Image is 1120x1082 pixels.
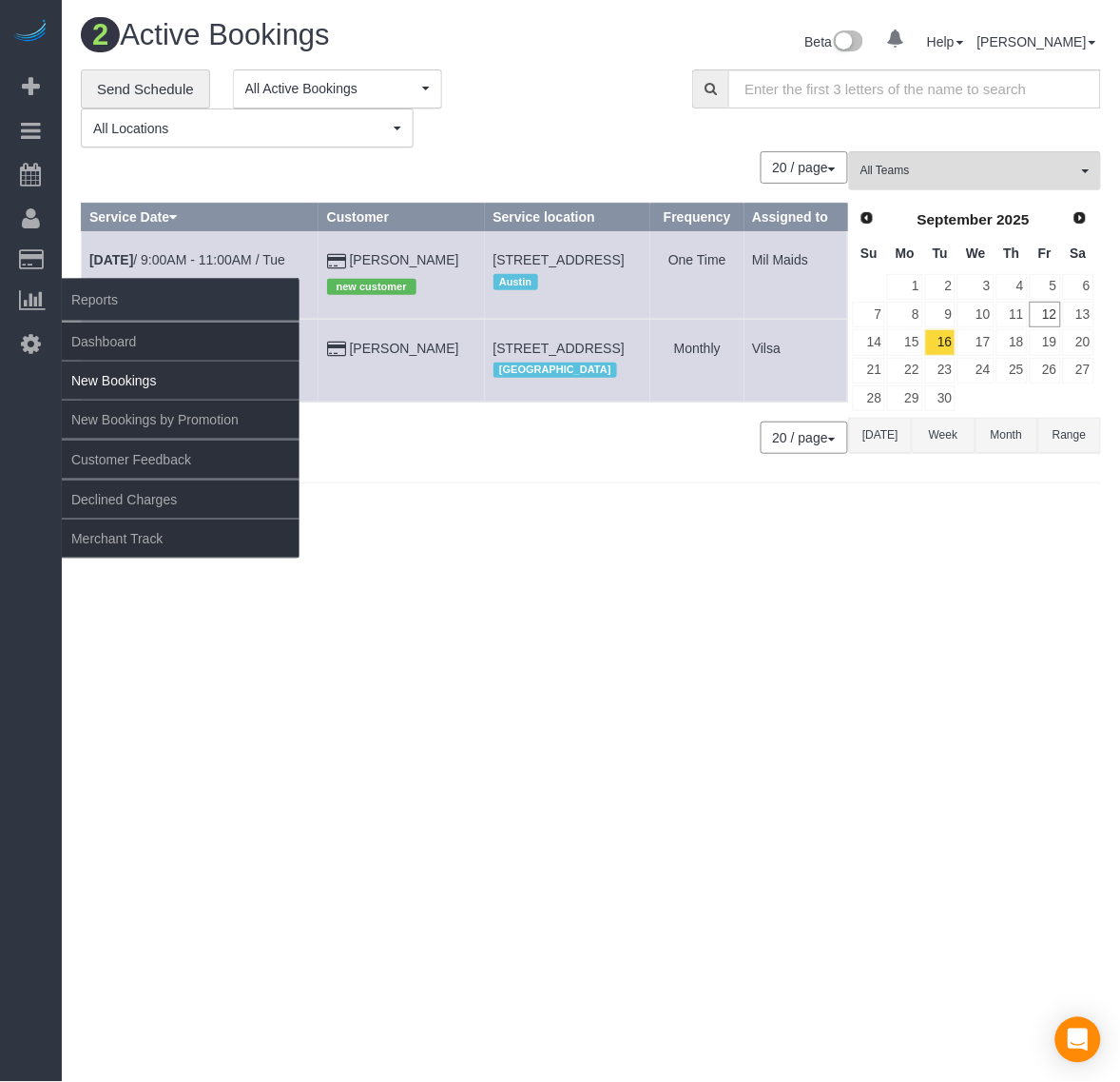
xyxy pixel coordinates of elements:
[887,274,922,300] a: 1
[82,204,319,231] th: Service Date
[1071,246,1087,261] span: Saturday
[62,481,299,519] a: Declined Charges
[493,363,618,378] span: [GEOGRAPHIC_DATA]
[996,302,1028,327] a: 11
[957,302,994,327] a: 10
[62,323,299,361] a: Dashboard
[887,385,922,411] a: 29
[1030,302,1061,327] a: 12
[849,418,912,453] button: [DATE]
[1072,210,1088,226] span: Next
[853,358,885,384] a: 21
[1030,358,1061,384] a: 26
[1055,1017,1101,1063] div: Open Intercom Messenger
[887,329,922,355] a: 15
[350,252,459,267] a: [PERSON_NAME]
[849,151,1101,190] button: All Teams
[854,206,880,232] a: Prev
[89,252,133,267] b: [DATE]
[887,358,922,384] a: 22
[832,30,863,55] img: New interface
[327,343,346,356] i: Credit Card Payment
[1038,246,1052,261] span: Friday
[62,401,299,439] a: New Bookings by Promotion
[82,231,319,319] td: Schedule date
[81,19,577,51] h1: Active Bookings
[350,341,459,356] a: [PERSON_NAME]
[62,278,299,322] span: Reports
[485,319,650,402] td: Service location
[62,322,299,559] ul: Reports
[925,302,956,327] a: 9
[853,329,885,355] a: 14
[860,163,1077,179] span: All Teams
[975,418,1038,453] button: Month
[245,79,417,98] span: All Active Bookings
[925,358,956,384] a: 23
[62,441,299,479] a: Customer Feedback
[977,34,1096,49] a: [PERSON_NAME]
[1063,302,1094,327] a: 13
[957,329,994,355] a: 17
[762,422,848,454] nav: Pagination navigation
[11,19,49,46] img: Automaid Logo
[1004,246,1020,261] span: Thursday
[81,108,414,148] button: All Locations
[996,358,1028,384] a: 25
[81,17,120,52] span: 2
[1063,329,1094,355] a: 20
[997,211,1030,227] span: 2025
[493,358,643,383] div: Location
[233,69,442,108] button: All Active Bookings
[1063,358,1094,384] a: 27
[912,418,975,453] button: Week
[1030,329,1061,355] a: 19
[319,319,485,402] td: Customer
[925,329,956,355] a: 16
[1038,418,1101,453] button: Range
[81,493,1101,512] div: © 2025
[853,302,885,327] a: 7
[1030,274,1061,300] a: 5
[996,274,1028,300] a: 4
[62,362,299,400] a: New Bookings
[887,302,922,327] a: 8
[327,279,416,294] span: new customer
[81,69,210,109] a: Send Schedule
[860,246,878,261] span: Sunday
[485,204,650,231] th: Service location
[744,204,848,231] th: Assigned to
[849,151,1101,181] ol: All Teams
[744,319,848,402] td: Assigned to
[744,231,848,319] td: Assigned to
[93,119,389,138] span: All Locations
[957,274,994,300] a: 3
[933,246,948,261] span: Tuesday
[89,252,285,267] a: [DATE]/ 9:00AM - 11:00AM / Tue
[925,274,956,300] a: 2
[762,151,848,184] nav: Pagination navigation
[761,422,848,454] button: 20 / page
[319,231,485,319] td: Customer
[1067,206,1093,232] a: Next
[1063,274,1094,300] a: 6
[927,34,964,49] a: Help
[493,252,625,267] span: [STREET_ADDRESS]
[485,231,650,319] td: Service location
[650,319,743,402] td: Frequency
[319,204,485,231] th: Customer
[728,69,1101,108] input: Enter the first 3 letters of the name to search
[805,34,864,49] a: Beta
[62,520,299,558] a: Merchant Track
[896,246,915,261] span: Monday
[957,358,994,384] a: 24
[966,246,986,261] span: Wednesday
[925,385,956,411] a: 30
[917,211,994,227] span: September
[493,274,538,289] span: Austin
[493,341,625,356] span: [STREET_ADDRESS]
[650,231,743,319] td: Frequency
[996,329,1028,355] a: 18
